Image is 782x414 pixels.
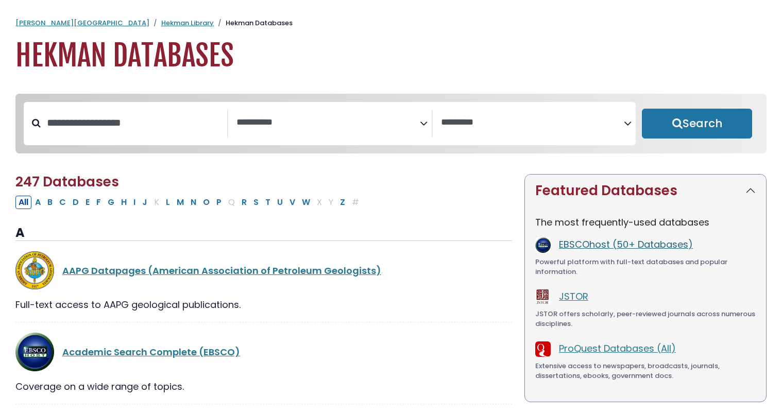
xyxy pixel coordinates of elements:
[139,196,150,209] button: Filter Results J
[299,196,313,209] button: Filter Results W
[188,196,199,209] button: Filter Results N
[15,298,512,312] div: Full-text access to AAPG geological publications.
[535,309,756,329] div: JSTOR offers scholarly, peer-reviewed journals across numerous disciplines.
[15,226,512,241] h3: A
[236,117,420,128] textarea: Search
[525,175,766,207] button: Featured Databases
[15,18,149,28] a: [PERSON_NAME][GEOGRAPHIC_DATA]
[130,196,139,209] button: Filter Results I
[213,196,225,209] button: Filter Results P
[82,196,93,209] button: Filter Results E
[15,39,767,73] h1: Hekman Databases
[262,196,274,209] button: Filter Results T
[559,342,676,355] a: ProQuest Databases (All)
[15,173,119,191] span: 247 Databases
[70,196,82,209] button: Filter Results D
[161,18,214,28] a: Hekman Library
[15,380,512,393] div: Coverage on a wide range of topics.
[174,196,187,209] button: Filter Results M
[214,18,293,28] li: Hekman Databases
[15,195,363,208] div: Alpha-list to filter by first letter of database name
[535,215,756,229] p: The most frequently-used databases
[15,18,767,28] nav: breadcrumb
[559,290,588,303] a: JSTOR
[93,196,104,209] button: Filter Results F
[62,264,381,277] a: AAPG Datapages (American Association of Petroleum Geologists)
[105,196,117,209] button: Filter Results G
[274,196,286,209] button: Filter Results U
[41,114,227,131] input: Search database by title or keyword
[62,346,240,358] a: Academic Search Complete (EBSCO)
[286,196,298,209] button: Filter Results V
[32,196,44,209] button: Filter Results A
[441,117,624,128] textarea: Search
[535,257,756,277] div: Powerful platform with full-text databases and popular information.
[15,196,31,209] button: All
[200,196,213,209] button: Filter Results O
[56,196,69,209] button: Filter Results C
[118,196,130,209] button: Filter Results H
[44,196,56,209] button: Filter Results B
[642,109,752,139] button: Submit for Search Results
[15,94,767,153] nav: Search filters
[535,361,756,381] div: Extensive access to newspapers, broadcasts, journals, dissertations, ebooks, government docs.
[559,238,693,251] a: EBSCOhost (50+ Databases)
[163,196,173,209] button: Filter Results L
[337,196,348,209] button: Filter Results Z
[239,196,250,209] button: Filter Results R
[250,196,262,209] button: Filter Results S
